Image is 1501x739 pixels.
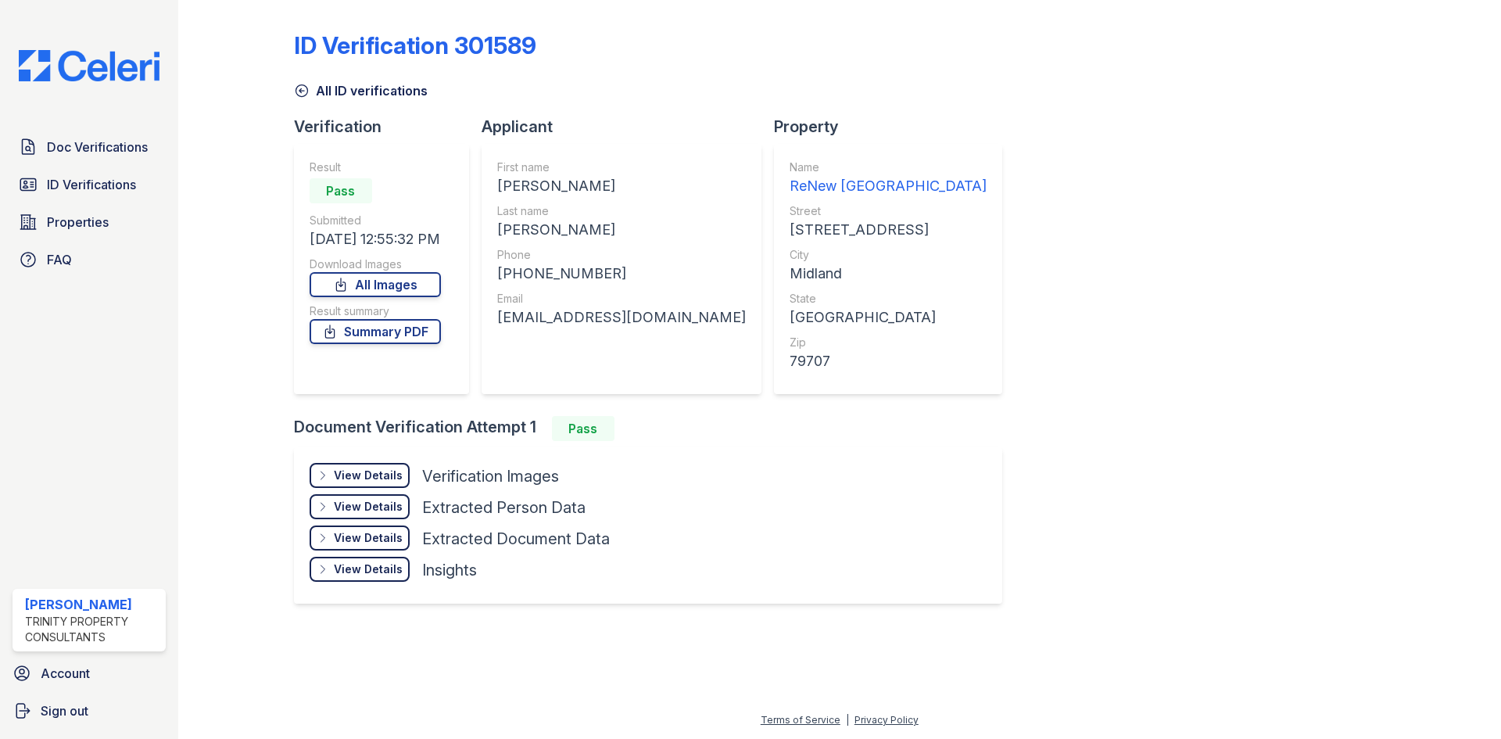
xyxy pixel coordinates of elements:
span: FAQ [47,250,72,269]
div: Property [774,116,1015,138]
div: Document Verification Attempt 1 [294,416,1015,441]
span: Account [41,664,90,683]
div: | [846,714,849,726]
div: State [790,291,987,307]
div: Name [790,160,987,175]
span: Doc Verifications [47,138,148,156]
div: View Details [334,561,403,577]
a: Sign out [6,695,172,726]
div: Trinity Property Consultants [25,614,159,645]
div: Midland [790,263,987,285]
div: View Details [334,499,403,515]
div: Extracted Person Data [422,497,586,518]
div: Submitted [310,213,441,228]
a: Account [6,658,172,689]
div: 79707 [790,350,987,372]
div: [PERSON_NAME] [25,595,159,614]
div: First name [497,160,746,175]
a: Name ReNew [GEOGRAPHIC_DATA] [790,160,987,197]
img: CE_Logo_Blue-a8612792a0a2168367f1c8372b55b34899dd931a85d93a1a3d3e32e68fde9ad4.png [6,50,172,81]
div: Phone [497,247,746,263]
div: Applicant [482,116,774,138]
div: Result summary [310,303,441,319]
a: Summary PDF [310,319,441,344]
div: Download Images [310,256,441,272]
div: [GEOGRAPHIC_DATA] [790,307,987,328]
div: ID Verification 301589 [294,31,536,59]
div: City [790,247,987,263]
a: Terms of Service [761,714,840,726]
div: View Details [334,530,403,546]
div: Result [310,160,441,175]
div: Verification Images [422,465,559,487]
div: [PERSON_NAME] [497,175,746,197]
div: [EMAIL_ADDRESS][DOMAIN_NAME] [497,307,746,328]
iframe: chat widget [1435,676,1485,723]
span: ID Verifications [47,175,136,194]
div: Email [497,291,746,307]
div: Extracted Document Data [422,528,610,550]
div: Pass [310,178,372,203]
div: [DATE] 12:55:32 PM [310,228,441,250]
span: Properties [47,213,109,231]
div: [STREET_ADDRESS] [790,219,987,241]
div: Last name [497,203,746,219]
a: Properties [13,206,166,238]
a: All ID verifications [294,81,428,100]
a: Doc Verifications [13,131,166,163]
div: Insights [422,559,477,581]
div: Verification [294,116,482,138]
div: Zip [790,335,987,350]
div: Street [790,203,987,219]
div: [PERSON_NAME] [497,219,746,241]
a: ID Verifications [13,169,166,200]
a: FAQ [13,244,166,275]
a: Privacy Policy [854,714,919,726]
div: View Details [334,468,403,483]
div: Pass [552,416,614,441]
span: Sign out [41,701,88,720]
div: ReNew [GEOGRAPHIC_DATA] [790,175,987,197]
div: [PHONE_NUMBER] [497,263,746,285]
a: All Images [310,272,441,297]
